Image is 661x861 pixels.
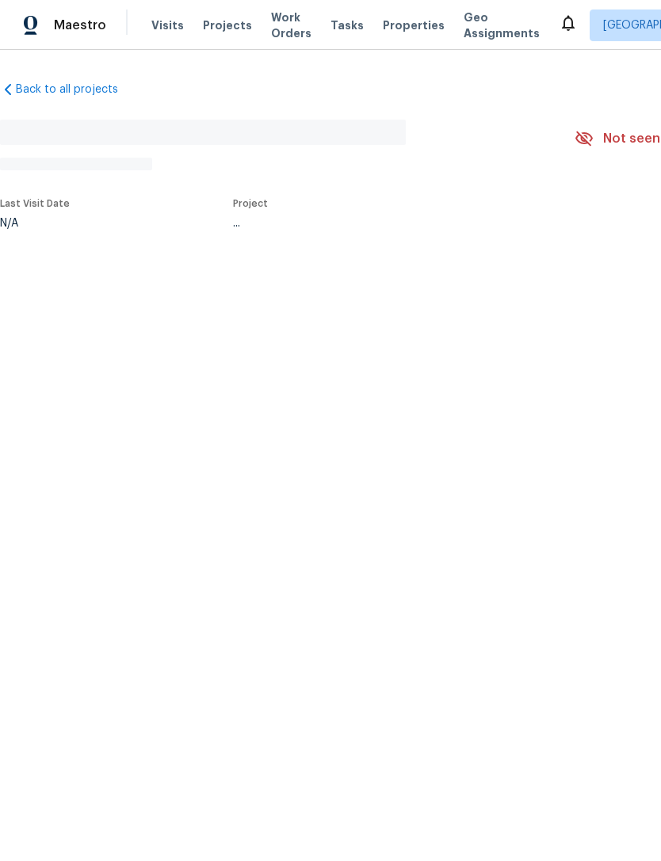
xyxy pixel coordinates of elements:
[330,20,364,31] span: Tasks
[151,17,184,33] span: Visits
[383,17,445,33] span: Properties
[203,17,252,33] span: Projects
[54,17,106,33] span: Maestro
[233,218,537,229] div: ...
[271,10,311,41] span: Work Orders
[233,199,268,208] span: Project
[464,10,540,41] span: Geo Assignments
